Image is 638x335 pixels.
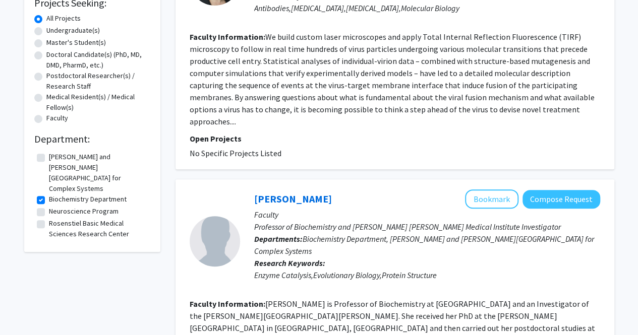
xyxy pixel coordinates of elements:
label: Faculty [46,113,68,123]
div: Antibodies,[MEDICAL_DATA],[MEDICAL_DATA],Molecular Biology [254,2,600,14]
label: Master's Student(s) [46,37,106,48]
div: Enzyme Catalysis,Evolutionary Biology,Protein Structure [254,269,600,281]
label: Rosenstiel Basic Medical Sciences Research Center [49,218,148,239]
h2: Department: [34,133,150,145]
label: Medical Resident(s) / Medical Fellow(s) [46,92,150,113]
fg-read-more: We build custom laser microscopes and apply Total Internal Reflection Fluorescence (TIRF) microsc... [190,32,595,126]
a: [PERSON_NAME] [254,192,332,205]
button: Add Dorothee Kern to Bookmarks [465,189,518,209]
label: Undergraduate(s) [46,25,100,36]
label: Neuroscience Program [49,206,119,217]
b: Research Keywords: [254,258,325,268]
b: Faculty Information: [190,299,265,309]
span: Biochemistry Department, [PERSON_NAME] and [PERSON_NAME][GEOGRAPHIC_DATA] for Complex Systems [254,234,594,256]
label: Doctoral Candidate(s) (PhD, MD, DMD, PharmD, etc.) [46,49,150,71]
button: Compose Request to Dorothee Kern [523,190,600,209]
label: [PERSON_NAME] and [PERSON_NAME][GEOGRAPHIC_DATA] for Complex Systems [49,152,148,194]
label: Biochemistry Department [49,194,127,205]
b: Departments: [254,234,303,244]
iframe: Chat [8,290,43,327]
label: Postdoctoral Researcher(s) / Research Staff [46,71,150,92]
p: Faculty [254,209,600,221]
p: Open Projects [190,132,600,145]
span: No Specific Projects Listed [190,148,281,158]
b: Faculty Information: [190,32,265,42]
p: Professor of Biochemistry and [PERSON_NAME] [PERSON_NAME] Medical Institute Investigator [254,221,600,233]
label: All Projects [46,13,81,24]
